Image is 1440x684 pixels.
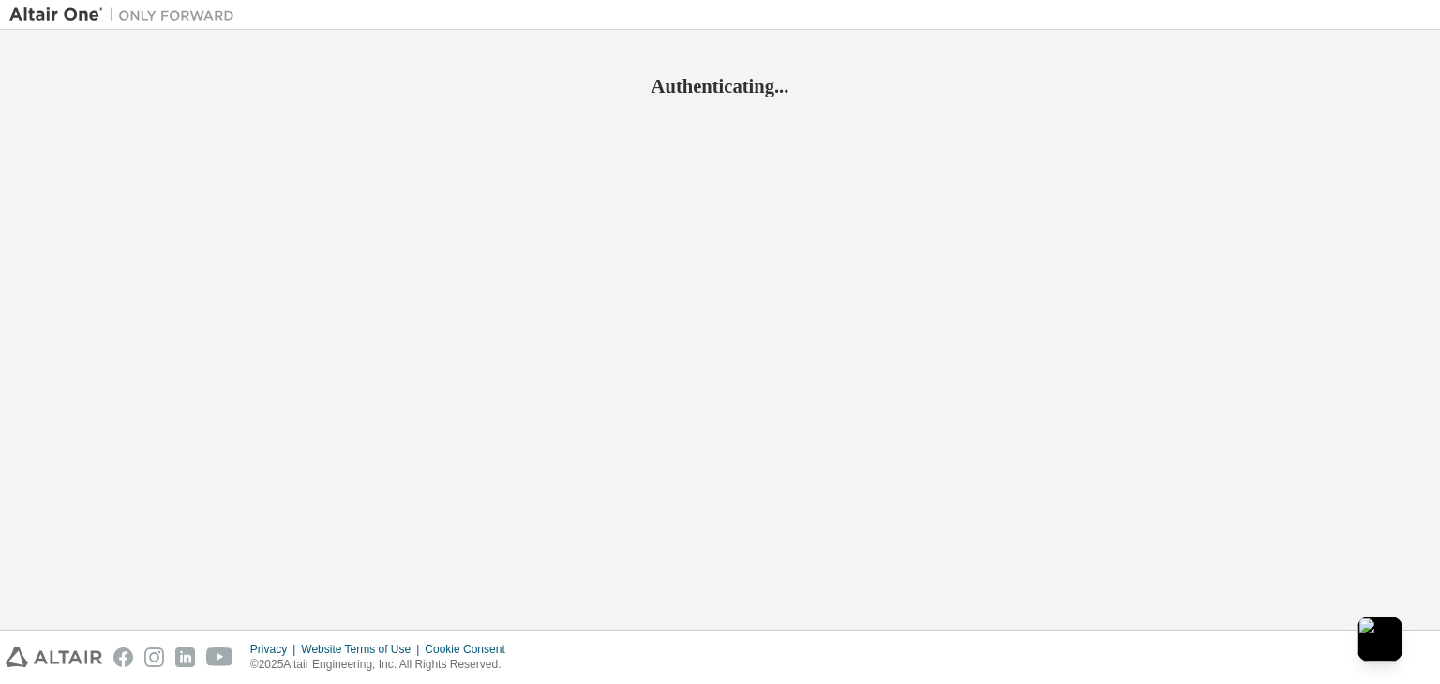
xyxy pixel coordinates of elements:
[250,642,301,657] div: Privacy
[175,647,195,667] img: linkedin.svg
[144,647,164,667] img: instagram.svg
[9,74,1431,98] h2: Authenticating...
[113,647,133,667] img: facebook.svg
[206,647,233,667] img: youtube.svg
[301,642,425,657] div: Website Terms of Use
[250,657,517,673] p: © 2025 Altair Engineering, Inc. All Rights Reserved.
[9,6,244,24] img: Altair One
[425,642,516,657] div: Cookie Consent
[6,647,102,667] img: altair_logo.svg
